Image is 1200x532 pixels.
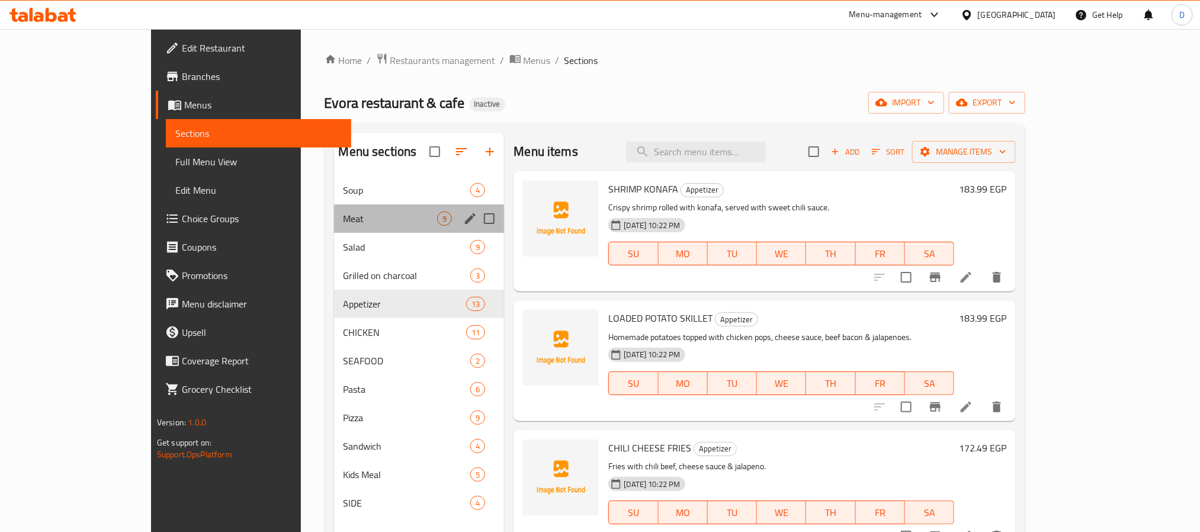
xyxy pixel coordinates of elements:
[608,439,691,457] span: CHILI CHEESE FRIES
[983,393,1011,421] button: delete
[608,330,954,345] p: Homemade potatoes topped with chicken pops, cheese sauce, beef bacon & jalapenoes.
[762,245,801,262] span: WE
[694,442,736,456] span: Appetizer
[856,242,905,265] button: FR
[894,265,919,290] span: Select to update
[344,268,471,283] span: Grilled on charcoal
[182,354,342,368] span: Coverage Report
[713,245,752,262] span: TU
[523,440,599,515] img: CHILI CHEESE FRIES
[156,375,351,403] a: Grocery Checklist
[959,400,973,414] a: Edit menu item
[861,245,900,262] span: FR
[868,92,944,114] button: import
[471,270,485,281] span: 3
[905,501,954,524] button: SA
[608,242,658,265] button: SU
[470,411,485,425] div: items
[334,233,505,261] div: Salad9
[344,411,471,425] span: Pizza
[470,268,485,283] div: items
[959,310,1006,326] h6: 183.99 EGP
[471,441,485,452] span: 4
[471,412,485,424] span: 9
[608,200,954,215] p: Crispy shrimp rolled with konafa, served with sweet chili sauce.
[983,263,1011,291] button: delete
[344,240,471,254] div: Salad
[663,375,703,392] span: MO
[801,139,826,164] span: Select section
[344,382,471,396] span: Pasta
[663,245,703,262] span: MO
[166,176,351,204] a: Edit Menu
[344,183,471,197] span: Soup
[334,460,505,489] div: Kids Meal5
[467,327,485,338] span: 11
[156,290,351,318] a: Menu disclaimer
[156,62,351,91] a: Branches
[175,155,342,169] span: Full Menu View
[466,297,485,311] div: items
[334,489,505,517] div: SIDE4
[514,143,578,161] h2: Menu items
[344,325,467,339] span: CHICKEN
[344,354,471,368] span: SEAFOOD
[619,220,685,231] span: [DATE] 10:22 PM
[811,245,851,262] span: TH
[811,504,851,521] span: TH
[334,432,505,460] div: Sandwich4
[681,183,723,197] span: Appetizer
[156,204,351,233] a: Choice Groups
[757,242,806,265] button: WE
[921,393,949,421] button: Branch-specific-item
[556,53,560,68] li: /
[614,375,653,392] span: SU
[861,504,900,521] span: FR
[614,245,653,262] span: SU
[470,467,485,482] div: items
[861,375,900,392] span: FR
[608,309,713,327] span: LOADED POTATO SKILLET
[659,371,708,395] button: MO
[912,141,1016,163] button: Manage items
[182,211,342,226] span: Choice Groups
[713,375,752,392] span: TU
[334,171,505,522] nav: Menu sections
[910,504,949,521] span: SA
[334,375,505,403] div: Pasta6
[826,143,864,161] button: Add
[471,355,485,367] span: 2
[905,371,954,395] button: SA
[905,242,954,265] button: SA
[806,371,855,395] button: TH
[864,143,912,161] span: Sort items
[182,240,342,254] span: Coupons
[708,371,757,395] button: TU
[694,442,737,456] div: Appetizer
[467,299,485,310] span: 13
[470,496,485,510] div: items
[182,69,342,84] span: Branches
[476,137,504,166] button: Add section
[949,92,1025,114] button: export
[856,501,905,524] button: FR
[708,501,757,524] button: TU
[184,98,342,112] span: Menus
[663,504,703,521] span: MO
[524,53,551,68] span: Menus
[922,145,1006,159] span: Manage items
[157,415,186,430] span: Version:
[344,439,471,453] span: Sandwich
[826,143,864,161] span: Add item
[470,439,485,453] div: items
[849,8,922,22] div: Menu-management
[856,371,905,395] button: FR
[471,242,485,253] span: 9
[156,261,351,290] a: Promotions
[175,183,342,197] span: Edit Menu
[344,211,438,226] div: Meat
[921,263,949,291] button: Branch-specific-item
